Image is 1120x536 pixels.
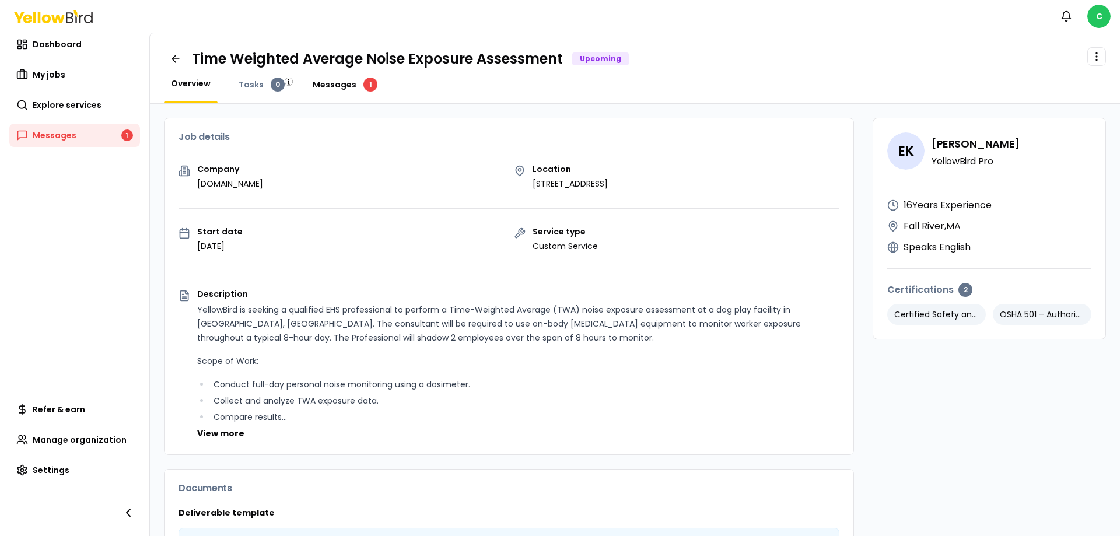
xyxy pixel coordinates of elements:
span: Manage organization [33,434,127,446]
p: 16 Years Experience [904,198,992,212]
span: Explore services [33,99,101,111]
div: 0 [271,78,285,92]
p: OSHA 501 – Authorized Outreach Instructor for General Industry [993,304,1091,325]
a: Dashboard [9,33,140,56]
a: Messages1 [306,78,384,92]
span: Refer & earn [33,404,85,415]
span: My jobs [33,69,65,80]
a: Manage organization [9,428,140,451]
h4: [PERSON_NAME] [932,136,1020,152]
p: [STREET_ADDRESS] [533,178,608,190]
a: Settings [9,458,140,482]
h3: Job details [178,132,839,142]
li: Collect and analyze TWA exposure data. [210,394,839,408]
a: Explore services [9,93,140,117]
span: EK [887,132,925,170]
span: Documents [178,481,232,495]
p: Start date [197,227,243,236]
a: Overview [164,78,218,89]
p: Certified Safety and Health Official (CSHO) for General Industry [887,304,986,325]
a: Refer & earn [9,398,140,421]
p: Location [533,165,608,173]
span: Settings [33,464,69,476]
div: 1 [121,129,133,141]
p: YellowBird Pro [932,157,1020,166]
div: 2 [958,283,972,297]
span: C [1087,5,1111,28]
p: Speaks English [904,240,971,254]
span: Messages [33,129,76,141]
p: Custom Service [533,240,598,252]
a: Tasks0 [232,78,292,92]
li: Conduct full-day personal noise monitoring using a dosimeter. [210,377,839,391]
span: Overview [171,78,211,89]
p: Scope of Work: [197,354,839,368]
button: View more [197,428,244,439]
p: [DOMAIN_NAME] [197,178,263,190]
p: YellowBird is seeking a qualified EHS professional to perform a Time-Weighted Average (TWA) noise... [197,303,839,345]
h4: Certifications [887,283,1091,297]
p: Service type [533,227,598,236]
p: Fall River , MA [904,219,961,233]
span: Messages [313,79,356,90]
a: My jobs [9,63,140,86]
li: Compare results... [210,410,839,424]
h1: Time Weighted Average Noise Exposure Assessment [192,50,563,68]
p: Company [197,165,263,173]
div: Upcoming [572,52,629,65]
span: Tasks [239,79,264,90]
h3: Deliverable template [178,507,839,519]
p: Description [197,290,839,298]
p: [DATE] [197,240,243,252]
a: Messages1 [9,124,140,147]
div: 1 [363,78,377,92]
span: Dashboard [33,38,82,50]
